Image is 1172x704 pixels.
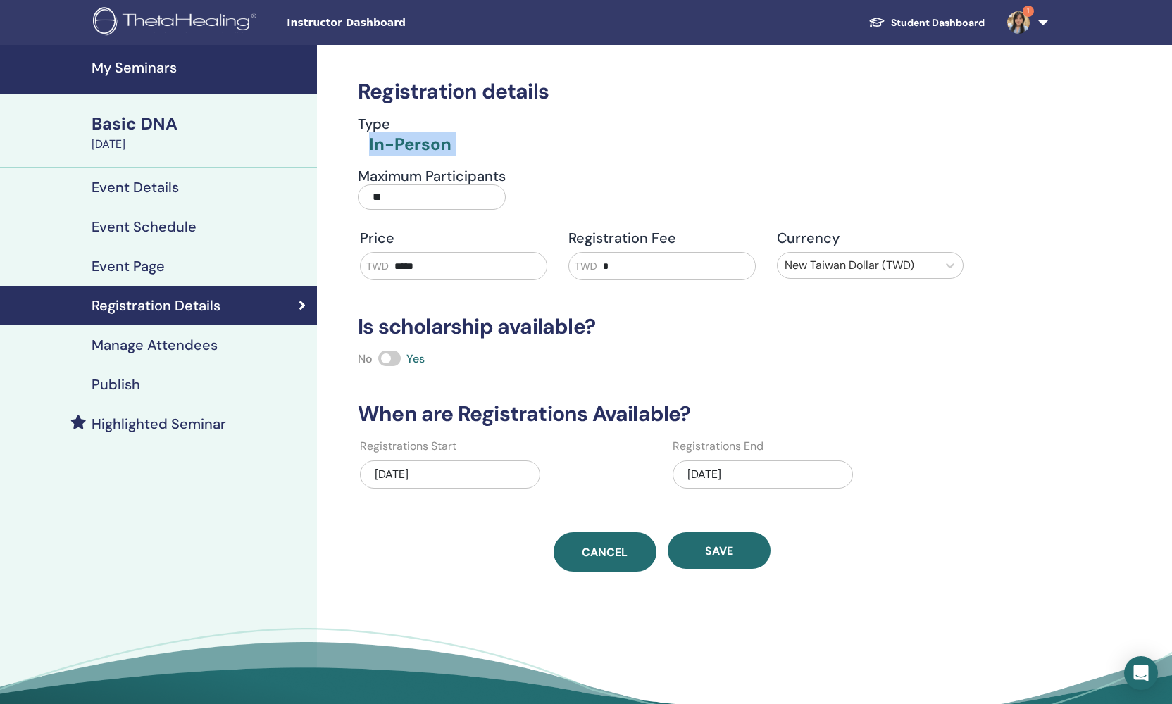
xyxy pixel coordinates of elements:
[705,543,733,558] span: Save
[673,438,763,455] label: Registrations End
[92,297,220,314] h4: Registration Details
[366,259,389,274] span: TWD
[358,184,506,210] input: Maximum Participants
[360,438,456,455] label: Registrations Start
[349,79,974,104] h3: Registration details
[287,15,498,30] span: Instructor Dashboard
[349,314,974,339] h3: Is scholarship available?
[1124,656,1158,690] div: Open Intercom Messenger
[358,168,506,184] h4: Maximum Participants
[777,230,964,246] h4: Currency
[868,16,885,28] img: graduation-cap-white.svg
[92,218,197,235] h4: Event Schedule
[568,230,756,246] h4: Registration Fee
[575,259,597,274] span: TWD
[369,132,451,156] div: In-Person
[857,10,996,36] a: Student Dashboard
[92,258,165,275] h4: Event Page
[1007,11,1030,34] img: default.jpg
[554,532,656,572] a: Cancel
[92,136,308,153] div: [DATE]
[358,351,373,366] span: No
[92,112,308,136] div: Basic DNA
[406,351,425,366] span: Yes
[1023,6,1034,17] span: 1
[582,545,628,560] span: Cancel
[360,230,547,246] h4: Price
[349,401,974,427] h3: When are Registrations Available?
[92,59,308,76] h4: My Seminars
[360,460,540,489] div: [DATE]
[673,460,853,489] div: [DATE]
[668,532,771,569] button: Save
[92,415,226,432] h4: Highlighted Seminar
[93,7,261,39] img: logo.png
[358,115,451,132] h4: Type
[83,112,317,153] a: Basic DNA[DATE]
[92,179,179,196] h4: Event Details
[92,337,218,353] h4: Manage Attendees
[92,376,140,393] h4: Publish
